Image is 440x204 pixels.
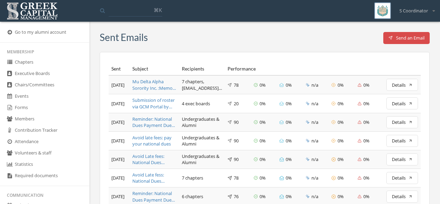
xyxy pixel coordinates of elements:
[234,100,239,107] span: 20
[182,78,222,91] div: 7 chapters, compliance@mudeltaalpha.org, and standards@mudeltaalpha.org
[286,175,292,181] span: 0 %
[182,175,222,181] div: 7 chapters
[386,135,418,147] button: Details
[399,8,428,14] span: S Coordinator
[338,82,344,88] span: 0 %
[182,193,222,200] div: 6 chapters
[100,32,148,43] h3: Sent Emails
[386,172,418,184] button: Details
[132,172,177,184] div: Avoid Late fess: National Dues Payment Due [DATE]
[111,175,124,181] span: [DATE]
[182,116,222,129] div: Undergraduates & Alumni
[260,193,266,200] span: 0 %
[132,190,177,203] div: Reminder: National Dues Payment Due by [DATE]
[260,175,266,181] span: 0 %
[234,82,239,88] span: 78
[182,65,222,72] div: Recipients
[182,100,222,107] div: 4 exec boards
[311,156,318,163] span: n/a
[286,119,292,126] span: 0 %
[132,78,177,91] div: Mu Delta Alpha Sorority Inc. :Memo One- [DATE]
[386,153,418,165] button: Details
[386,191,418,203] button: Details
[338,138,344,144] span: 0 %
[286,193,292,200] span: 0 %
[386,97,418,109] button: Details
[111,156,124,162] span: [DATE]
[386,79,418,91] button: Details
[395,2,435,14] div: S Coordinator
[234,175,239,181] span: 78
[286,156,292,163] span: 0 %
[132,97,177,110] div: Submission of roster via GCM Portal by [DATE].
[363,193,370,200] span: 0 %
[363,175,370,181] span: 0 %
[311,138,318,144] span: n/a
[363,119,370,126] span: 0 %
[260,82,266,88] span: 0 %
[111,65,127,72] div: Sent
[260,100,266,107] span: 0 %
[311,119,318,126] span: n/a
[234,119,239,126] span: 90
[338,156,344,163] span: 0 %
[182,153,222,166] div: Undergraduates & Alumni
[311,175,318,181] span: n/a
[383,32,430,44] button: Send an Email
[338,119,344,126] span: 0 %
[363,156,370,163] span: 0 %
[132,65,177,72] div: Subject
[182,135,222,147] div: Undergraduates & Alumni
[111,138,124,144] span: [DATE]
[286,100,292,107] span: 0 %
[234,138,239,144] span: 90
[111,100,124,107] span: [DATE]
[286,82,292,88] span: 0 %
[311,100,318,107] span: n/a
[111,82,124,88] span: [DATE]
[260,156,266,163] span: 0 %
[260,138,266,144] span: 0 %
[111,119,124,125] span: [DATE]
[234,193,239,200] span: 76
[132,153,177,166] div: Avoid Late fees: National Dues Payment Due [DATE]
[228,65,381,72] div: Performance
[386,116,418,128] button: Details
[363,100,370,107] span: 0 %
[363,82,370,88] span: 0 %
[260,119,266,126] span: 0 %
[338,193,344,200] span: 0 %
[154,7,162,13] span: ⌘K
[363,138,370,144] span: 0 %
[338,100,344,107] span: 0 %
[111,193,124,200] span: [DATE]
[338,175,344,181] span: 0 %
[286,138,292,144] span: 0 %
[311,193,318,200] span: n/a
[311,82,318,88] span: n/a
[132,116,177,129] div: Reminder: National Dues Payment Due [DATE]
[132,135,177,147] div: Avoid late fees: pay your national dues
[234,156,239,163] span: 90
